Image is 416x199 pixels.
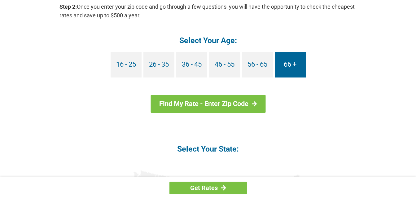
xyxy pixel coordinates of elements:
[209,52,240,77] a: 46 - 55
[242,52,273,77] a: 56 - 65
[59,144,357,154] h4: Select Your State:
[59,3,77,10] b: Step 2:
[59,35,357,46] h4: Select Your Age:
[59,2,357,20] p: Once you enter your zip code and go through a few questions, you will have the opportunity to che...
[169,182,247,194] a: Get Rates
[111,52,142,77] a: 16 - 25
[275,52,306,77] a: 66 +
[143,52,174,77] a: 26 - 35
[176,52,207,77] a: 36 - 45
[151,95,265,113] a: Find My Rate - Enter Zip Code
